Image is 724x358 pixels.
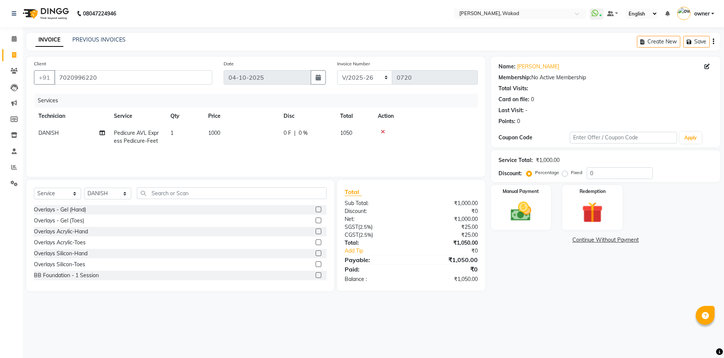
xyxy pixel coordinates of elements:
div: Overlays Silicon-Hand [34,250,87,258]
label: Date [224,60,234,67]
div: Overlays - Gel (Toes) [34,217,84,225]
div: ₹25.00 [411,231,483,239]
div: Coupon Code [499,134,570,142]
th: Technician [34,108,109,125]
label: Manual Payment [503,188,539,195]
div: Discount: [499,170,522,177]
label: Invoice Number [337,60,370,67]
div: ₹1,050.00 [411,275,483,283]
div: No Active Membership [499,74,713,82]
button: Save [683,36,710,48]
img: _cash.svg [504,199,538,224]
b: 08047224946 [83,3,116,24]
div: ₹1,000.00 [411,199,483,207]
div: ( ) [339,231,411,239]
div: Points: [499,117,515,125]
th: Price [204,108,279,125]
div: Overlays Silicon-Toes [34,261,85,268]
input: Search or Scan [137,187,327,199]
span: 0 F [284,129,291,137]
div: ₹0 [411,265,483,274]
th: Qty [166,108,204,125]
div: Overlays Acrylic-Hand [34,228,88,236]
div: Name: [499,63,515,71]
input: Enter Offer / Coupon Code [570,132,677,144]
a: Continue Without Payment [492,236,719,244]
button: Create New [637,36,680,48]
div: Last Visit: [499,106,524,114]
label: Percentage [535,169,559,176]
iframe: chat widget [692,328,716,350]
a: INVOICE [35,33,63,47]
div: Net: [339,215,411,223]
div: Paid: [339,265,411,274]
span: owner [694,10,710,18]
div: Balance : [339,275,411,283]
span: SGST [345,224,358,230]
div: Total Visits: [499,85,528,93]
div: Sub Total: [339,199,411,207]
img: _gift.svg [575,199,609,225]
th: Action [373,108,478,125]
span: CGST [345,231,359,238]
button: +91 [34,70,55,85]
label: Redemption [580,188,606,195]
div: Membership: [499,74,531,82]
img: owner [677,7,690,20]
div: BB Foundation - 1 Session [34,272,99,279]
span: 2.5% [360,224,371,230]
span: Total [345,188,362,196]
div: Services [35,94,483,108]
div: ₹0 [411,207,483,215]
span: Pedicure AVL Express Pedicure-Feet [114,130,159,144]
div: Discount: [339,207,411,215]
div: 0 [517,117,520,125]
a: [PERSON_NAME] [517,63,559,71]
span: 1 [170,130,173,136]
th: Total [336,108,373,125]
label: Fixed [571,169,582,176]
div: ₹0 [423,247,483,255]
span: DANISH [38,130,59,136]
span: 0 % [299,129,308,137]
div: Overlays Acrylic-Toes [34,239,86,247]
div: ₹1,050.00 [411,239,483,247]
label: Client [34,60,46,67]
button: Apply [680,132,701,144]
span: 1050 [340,130,352,136]
div: 0 [531,96,534,103]
span: 1000 [208,130,220,136]
span: 2.5% [360,232,371,238]
img: logo [19,3,71,24]
div: Service Total: [499,156,533,164]
div: Payable: [339,255,411,264]
div: Overlays - Gel (Hand) [34,206,86,214]
div: ₹1,050.00 [411,255,483,264]
div: ₹1,000.00 [411,215,483,223]
div: ( ) [339,223,411,231]
th: Disc [279,108,336,125]
div: ₹1,000.00 [536,156,560,164]
div: ₹25.00 [411,223,483,231]
input: Search by Name/Mobile/Email/Code [54,70,212,85]
div: Card on file: [499,96,529,103]
th: Service [109,108,166,125]
div: - [525,106,528,114]
span: | [294,129,296,137]
div: Total: [339,239,411,247]
a: PREVIOUS INVOICES [72,36,126,43]
a: Add Tip [339,247,423,255]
